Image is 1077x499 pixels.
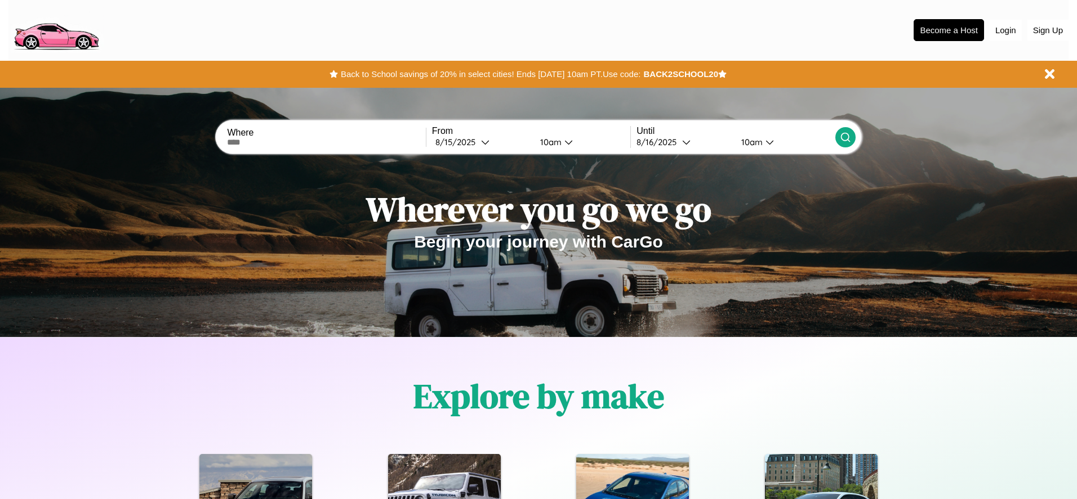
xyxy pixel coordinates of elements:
div: 10am [535,137,564,147]
button: Sign Up [1027,20,1069,41]
button: 10am [732,136,835,148]
button: 8/15/2025 [432,136,531,148]
button: Back to School savings of 20% in select cities! Ends [DATE] 10am PT.Use code: [338,66,643,82]
button: Login [990,20,1022,41]
button: 10am [531,136,630,148]
label: Until [637,126,835,136]
img: logo [8,6,104,53]
div: 10am [736,137,766,147]
button: Become a Host [914,19,984,41]
label: From [432,126,630,136]
label: Where [227,128,425,138]
h1: Explore by make [413,373,664,419]
b: BACK2SCHOOL20 [643,69,718,79]
div: 8 / 16 / 2025 [637,137,682,147]
div: 8 / 15 / 2025 [435,137,481,147]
